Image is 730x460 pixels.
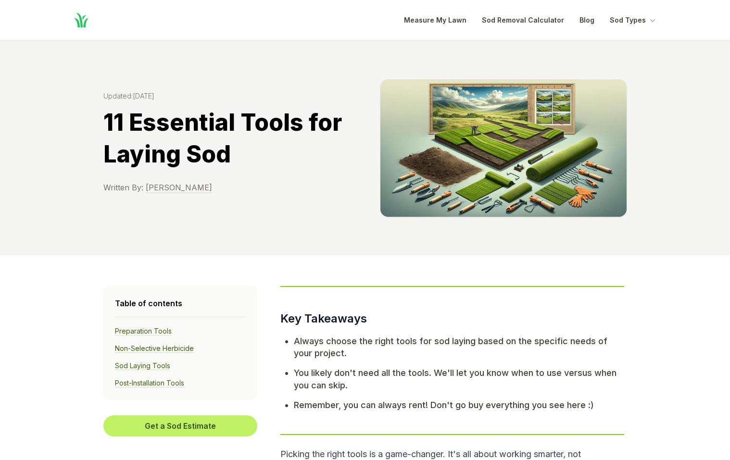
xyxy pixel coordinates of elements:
a: Blog [579,14,594,26]
p: You likely don't need all the tools. We'll let you know when to use versus when you can skip. [294,367,624,391]
a: Measure My Lawn [404,14,466,26]
button: Sod Types [610,14,657,26]
button: Get a Sod Estimate [103,415,257,436]
a: Post-Installation Tools [115,379,184,387]
p: Remember, you can always rent! Don't go buy everything you see here :) [294,399,624,411]
p: Always choose the right tools for sod laying based on the specific needs of your project. [294,335,624,359]
a: Written By: [PERSON_NAME] [103,182,212,193]
h1: 11 Essential Tools for Laying Sod [103,107,365,170]
img: Article hero image [380,79,627,217]
a: Non-Selective Herbicide [115,344,194,353]
span: [PERSON_NAME] [146,183,212,193]
time: Updated: [DATE] [103,91,365,101]
h4: Table of contents [115,298,246,309]
a: Sod Laying Tools [115,361,170,370]
a: Preparation Tools [115,327,172,336]
h3: Key Takeaways [280,286,624,327]
a: Sod Removal Calculator [482,14,564,26]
